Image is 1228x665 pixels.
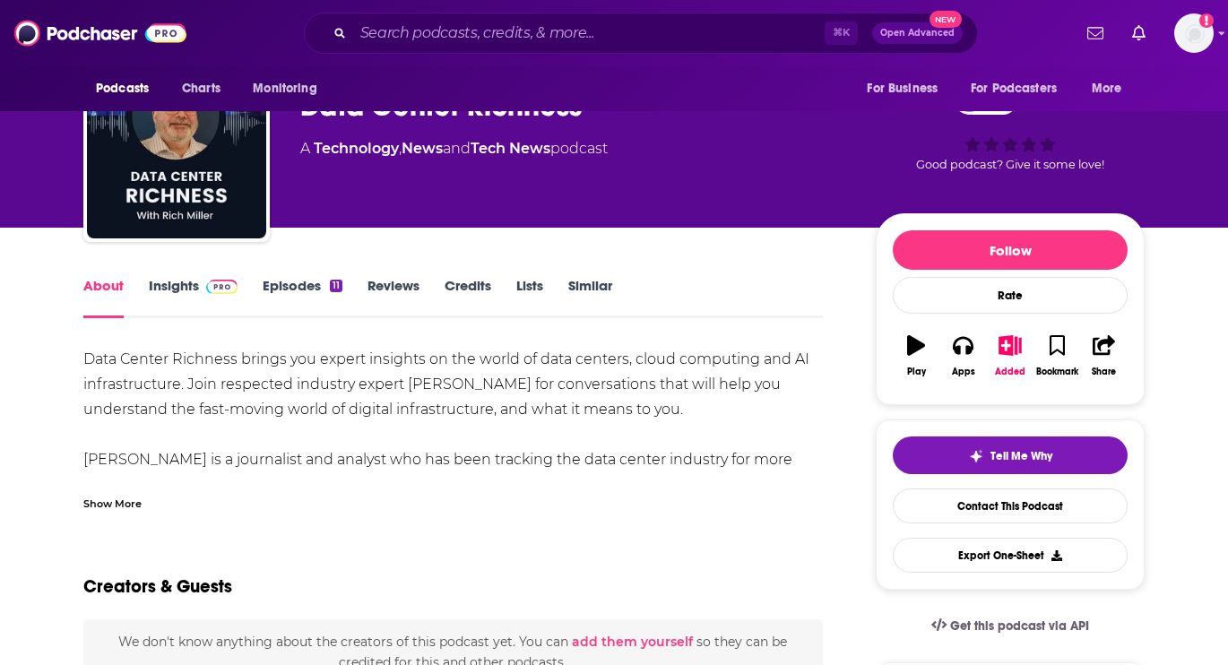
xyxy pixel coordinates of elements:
[959,72,1083,106] button: open menu
[83,575,232,598] h2: Creators & Guests
[872,22,963,44] button: Open AdvancedNew
[300,138,608,160] div: A podcast
[893,277,1128,314] div: Rate
[471,140,550,157] a: Tech News
[1092,76,1122,101] span: More
[83,277,124,318] a: About
[876,72,1145,183] div: 32Good podcast? Give it some love!
[893,324,939,388] button: Play
[1079,72,1145,106] button: open menu
[950,618,1089,634] span: Get this podcast via API
[516,277,543,318] a: Lists
[253,76,316,101] span: Monitoring
[893,436,1128,474] button: tell me why sparkleTell Me Why
[880,29,955,38] span: Open Advanced
[1174,13,1214,53] img: User Profile
[1033,324,1080,388] button: Bookmark
[1174,13,1214,53] span: Logged in as systemsteam
[87,59,266,238] img: Data Center Richness
[867,76,938,101] span: For Business
[987,324,1033,388] button: Added
[368,277,419,318] a: Reviews
[1092,367,1116,377] div: Share
[1080,18,1111,48] a: Show notifications dropdown
[916,158,1104,171] span: Good podcast? Give it some love!
[1125,18,1153,48] a: Show notifications dropdown
[314,140,399,157] a: Technology
[14,16,186,50] img: Podchaser - Follow, Share and Rate Podcasts
[206,280,238,294] img: Podchaser Pro
[330,280,342,292] div: 11
[969,449,983,463] img: tell me why sparkle
[971,76,1057,101] span: For Podcasters
[240,72,340,106] button: open menu
[182,76,221,101] span: Charts
[990,449,1052,463] span: Tell Me Why
[952,367,975,377] div: Apps
[568,277,612,318] a: Similar
[83,72,172,106] button: open menu
[304,13,978,54] div: Search podcasts, credits, & more...
[995,367,1025,377] div: Added
[930,11,962,28] span: New
[1174,13,1214,53] button: Show profile menu
[445,277,491,318] a: Credits
[825,22,858,45] span: ⌘ K
[263,277,342,318] a: Episodes11
[1081,324,1128,388] button: Share
[893,488,1128,523] a: Contact This Podcast
[149,277,238,318] a: InsightsPodchaser Pro
[893,538,1128,573] button: Export One-Sheet
[353,19,825,47] input: Search podcasts, credits, & more...
[1036,367,1078,377] div: Bookmark
[399,140,402,157] span: ,
[939,324,986,388] button: Apps
[96,76,149,101] span: Podcasts
[917,604,1103,648] a: Get this podcast via API
[402,140,443,157] a: News
[1199,13,1214,28] svg: Add a profile image
[907,367,926,377] div: Play
[854,72,960,106] button: open menu
[170,72,231,106] a: Charts
[572,635,693,649] button: add them yourself
[443,140,471,157] span: and
[893,230,1128,270] button: Follow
